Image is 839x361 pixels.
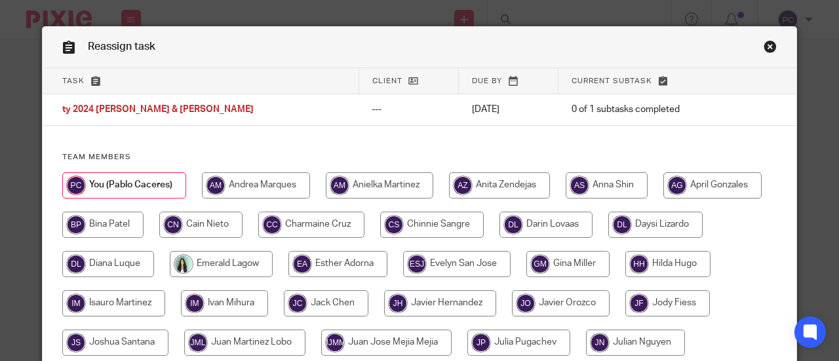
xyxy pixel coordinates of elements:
[62,105,254,115] span: ty 2024 [PERSON_NAME] & [PERSON_NAME]
[372,103,445,116] p: ---
[764,40,777,58] a: Close this dialog window
[62,77,85,85] span: Task
[472,103,545,116] p: [DATE]
[372,77,402,85] span: Client
[572,77,652,85] span: Current subtask
[472,77,502,85] span: Due by
[62,152,777,162] h4: Team members
[558,94,743,126] td: 0 of 1 subtasks completed
[88,41,155,52] span: Reassign task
